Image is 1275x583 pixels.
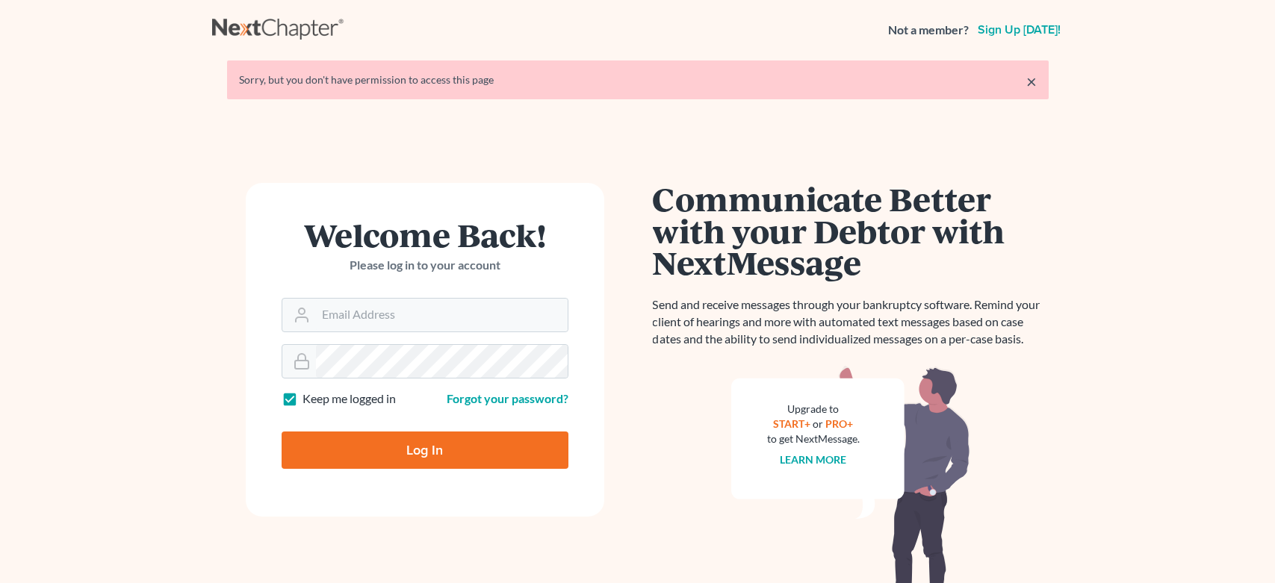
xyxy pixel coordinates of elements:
[447,391,568,405] a: Forgot your password?
[303,390,396,408] label: Keep me logged in
[888,22,969,39] strong: Not a member?
[773,417,810,430] a: START+
[767,402,860,417] div: Upgrade to
[825,417,853,430] a: PRO+
[653,296,1049,348] p: Send and receive messages through your bankruptcy software. Remind your client of hearings and mo...
[282,257,568,274] p: Please log in to your account
[282,431,568,469] input: Log In
[239,72,1037,87] div: Sorry, but you don't have permission to access this page
[813,417,823,430] span: or
[975,24,1064,36] a: Sign up [DATE]!
[282,219,568,251] h1: Welcome Back!
[780,453,846,466] a: Learn more
[767,431,860,446] div: to get NextMessage.
[653,183,1049,278] h1: Communicate Better with your Debtor with NextMessage
[1026,72,1037,90] a: ×
[316,299,568,331] input: Email Address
